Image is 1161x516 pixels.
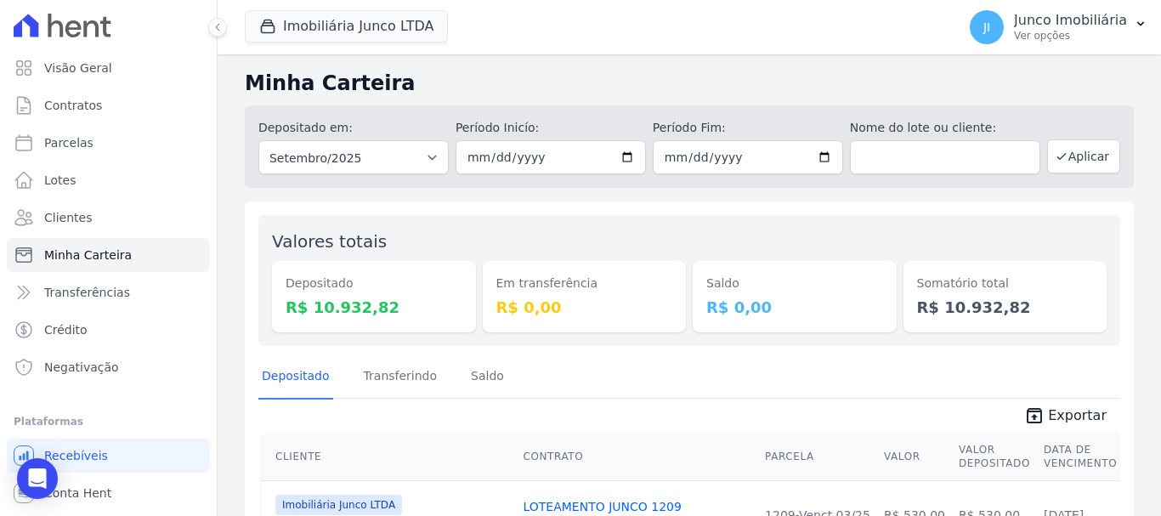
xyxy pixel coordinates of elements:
a: unarchive Exportar [1011,405,1120,429]
a: LOTEAMENTO JUNCO 1209 [523,500,681,513]
span: Lotes [44,172,76,189]
th: Valor [877,433,952,481]
span: Crédito [44,321,88,338]
a: Negativação [7,350,210,384]
th: Cliente [262,433,516,481]
a: Transferindo [360,355,441,400]
a: Crédito [7,313,210,347]
dd: R$ 10.932,82 [917,296,1094,319]
a: Contratos [7,88,210,122]
span: Contratos [44,97,102,114]
span: Parcelas [44,134,93,151]
p: Junco Imobiliária [1014,12,1127,29]
a: Lotes [7,163,210,197]
span: Imobiliária Junco LTDA [275,495,402,515]
a: Recebíveis [7,439,210,473]
dd: R$ 0,00 [496,296,673,319]
div: Open Intercom Messenger [17,458,58,499]
a: Parcelas [7,126,210,160]
button: Aplicar [1047,139,1120,173]
a: Minha Carteira [7,238,210,272]
dt: Saldo [706,275,883,292]
dt: Em transferência [496,275,673,292]
a: Depositado [258,355,333,400]
a: Transferências [7,275,210,309]
dt: Depositado [286,275,462,292]
button: JI Junco Imobiliária Ver opções [956,3,1161,51]
th: Parcela [758,433,877,481]
span: Conta Hent [44,485,111,502]
dd: R$ 0,00 [706,296,883,319]
span: Recebíveis [44,447,108,464]
a: Conta Hent [7,476,210,510]
span: Visão Geral [44,60,112,77]
a: Saldo [467,355,507,400]
span: Transferências [44,284,130,301]
span: Exportar [1048,405,1107,426]
h2: Minha Carteira [245,68,1134,99]
button: Imobiliária Junco LTDA [245,10,448,43]
span: Negativação [44,359,119,376]
label: Período Inicío: [456,119,646,137]
dt: Somatório total [917,275,1094,292]
span: JI [983,21,990,33]
th: Valor Depositado [952,433,1037,481]
a: Clientes [7,201,210,235]
label: Período Fim: [653,119,843,137]
p: Ver opções [1014,29,1127,43]
dd: R$ 10.932,82 [286,296,462,319]
label: Depositado em: [258,121,353,134]
th: Contrato [516,433,758,481]
th: Data de Vencimento [1037,433,1124,481]
div: Plataformas [14,411,203,432]
span: Minha Carteira [44,247,132,264]
label: Nome do lote ou cliente: [850,119,1040,137]
i: unarchive [1024,405,1045,426]
a: Visão Geral [7,51,210,85]
span: Clientes [44,209,92,226]
label: Valores totais [272,231,387,252]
